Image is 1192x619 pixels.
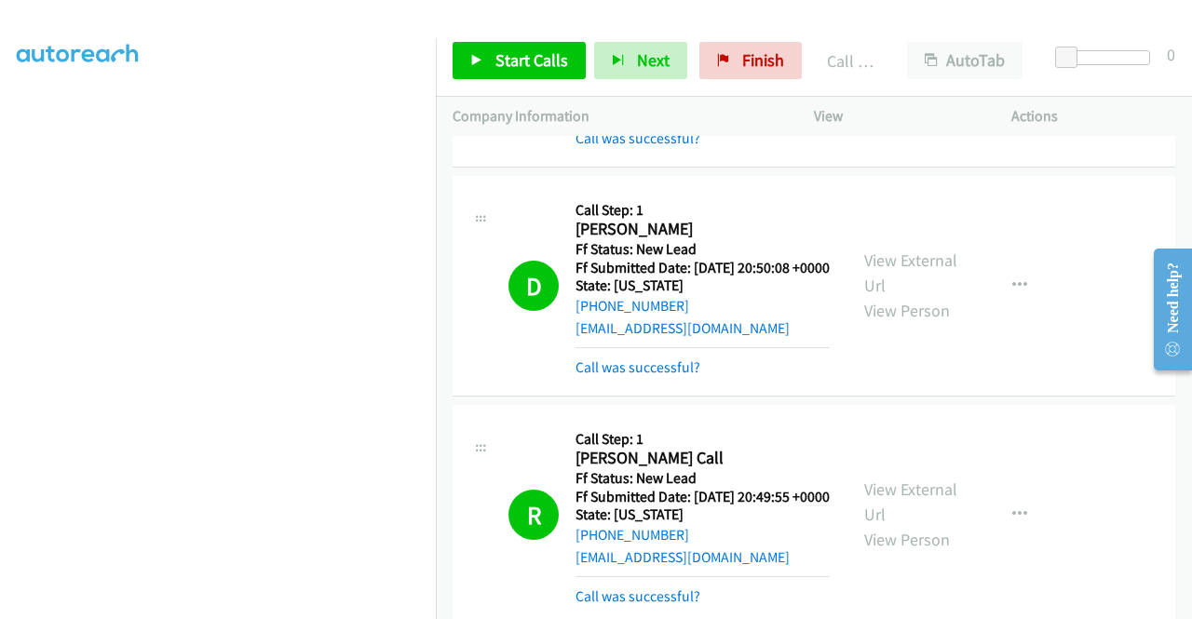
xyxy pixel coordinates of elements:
h1: R [508,490,559,540]
a: View External Url [864,249,957,296]
a: View Person [864,529,950,550]
h5: Ff Status: New Lead [576,469,830,488]
h5: Ff Submitted Date: [DATE] 20:50:08 +0000 [576,259,830,277]
h5: Ff Status: New Lead [576,240,830,259]
span: Start Calls [495,49,568,71]
p: View [814,105,978,128]
button: Next [594,42,687,79]
h5: Call Step: 1 [576,430,830,449]
p: Company Information [453,105,780,128]
a: [PHONE_NUMBER] [576,526,689,544]
a: View External Url [864,478,957,525]
h2: [PERSON_NAME] Call [576,448,824,469]
h1: D [508,261,559,311]
a: Start Calls [453,42,586,79]
div: Delay between calls (in seconds) [1064,50,1150,65]
a: Call was successful? [576,587,700,605]
span: Next [637,49,670,71]
button: AutoTab [907,42,1023,79]
h5: Call Step: 1 [576,201,830,220]
a: Call was successful? [576,358,700,376]
p: Call Completed [827,48,874,74]
span: Finish [742,49,784,71]
p: Actions [1011,105,1175,128]
a: [EMAIL_ADDRESS][DOMAIN_NAME] [576,319,790,337]
a: Call was successful? [576,129,700,147]
h5: State: [US_STATE] [576,505,830,524]
h2: [PERSON_NAME] [576,219,824,240]
a: [EMAIL_ADDRESS][DOMAIN_NAME] [576,548,790,566]
a: Finish [699,42,802,79]
div: 0 [1167,42,1175,67]
iframe: Resource Center [1139,235,1192,384]
h5: Ff Submitted Date: [DATE] 20:49:55 +0000 [576,488,830,506]
h5: State: [US_STATE] [576,276,830,295]
a: View Person [864,300,950,321]
a: [PHONE_NUMBER] [576,297,689,315]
